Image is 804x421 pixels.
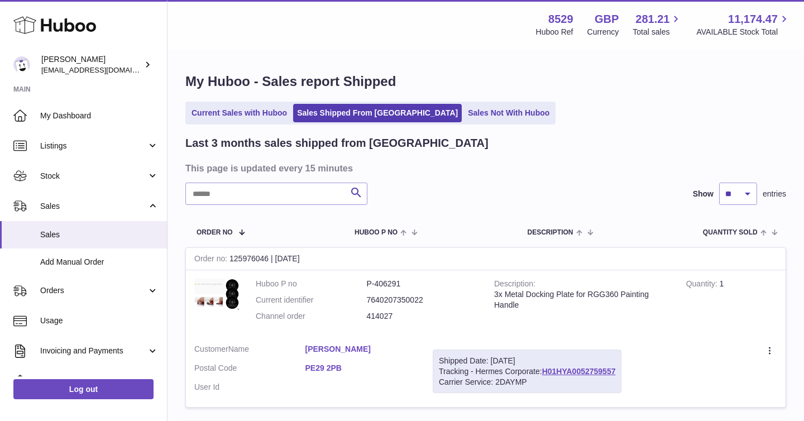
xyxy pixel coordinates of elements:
[728,12,778,27] span: 11,174.47
[194,344,305,357] dt: Name
[686,279,720,291] strong: Quantity
[256,295,367,305] dt: Current identifier
[635,12,669,27] span: 281.21
[542,367,616,376] a: H01HYA0052759557
[188,104,291,122] a: Current Sales with Huboo
[587,27,619,37] div: Currency
[40,315,159,326] span: Usage
[194,254,229,266] strong: Order no
[305,344,417,355] a: [PERSON_NAME]
[367,311,478,322] dd: 414027
[548,12,573,27] strong: 8529
[40,201,147,212] span: Sales
[194,363,305,376] dt: Postal Code
[678,270,786,336] td: 1
[186,248,786,270] div: 125976046 | [DATE]
[194,279,239,314] img: 3xmetalWPHA3paltes.png
[194,345,228,353] span: Customer
[41,54,142,75] div: [PERSON_NAME]
[197,229,233,236] span: Order No
[595,12,619,27] strong: GBP
[185,162,783,174] h3: This page is updated every 15 minutes
[256,279,367,289] dt: Huboo P no
[40,229,159,240] span: Sales
[633,27,682,37] span: Total sales
[305,363,417,374] a: PE29 2PB
[367,295,478,305] dd: 7640207350022
[40,171,147,181] span: Stock
[41,65,164,74] span: [EMAIL_ADDRESS][DOMAIN_NAME]
[40,257,159,267] span: Add Manual Order
[40,285,147,296] span: Orders
[256,311,367,322] dt: Channel order
[494,279,535,291] strong: Description
[185,73,786,90] h1: My Huboo - Sales report Shipped
[194,382,305,393] dt: User Id
[367,279,478,289] dd: P-406291
[13,56,30,73] img: admin@redgrass.ch
[293,104,462,122] a: Sales Shipped From [GEOGRAPHIC_DATA]
[40,376,159,386] span: Cases
[13,379,154,399] a: Log out
[693,189,714,199] label: Show
[355,229,398,236] span: Huboo P no
[633,12,682,37] a: 281.21 Total sales
[763,189,786,199] span: entries
[439,356,615,366] div: Shipped Date: [DATE]
[185,136,489,151] h2: Last 3 months sales shipped from [GEOGRAPHIC_DATA]
[703,229,758,236] span: Quantity Sold
[464,104,553,122] a: Sales Not With Huboo
[40,111,159,121] span: My Dashboard
[696,12,791,37] a: 11,174.47 AVAILABLE Stock Total
[433,350,621,394] div: Tracking - Hermes Corporate:
[40,346,147,356] span: Invoicing and Payments
[696,27,791,37] span: AVAILABLE Stock Total
[536,27,573,37] div: Huboo Ref
[527,229,573,236] span: Description
[439,377,615,387] div: Carrier Service: 2DAYMP
[40,141,147,151] span: Listings
[494,289,669,310] div: 3x Metal Docking Plate for RGG360 Painting Handle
